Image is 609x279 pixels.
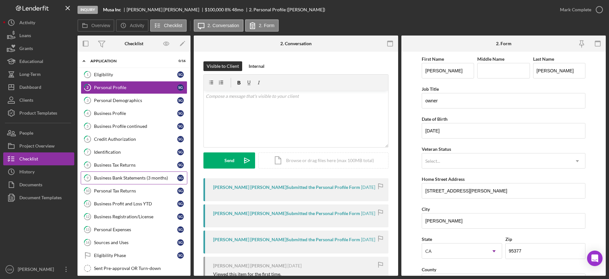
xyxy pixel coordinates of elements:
a: 4Business ProfileSG [81,107,187,120]
a: 13Personal ExpensesSG [81,223,187,236]
a: Product Templates [3,107,74,119]
a: 14Sources and UsesSG [81,236,187,249]
div: Inquiry [77,6,98,14]
div: S G [177,123,184,129]
div: 2. Personal Profile ([PERSON_NAME]) [249,7,325,12]
div: S G [177,213,184,220]
div: Identification [94,150,177,155]
div: Eligibility Phase [94,253,177,258]
div: Business Tax Returns [94,162,177,168]
tspan: 4 [87,111,89,115]
div: Dashboard [19,81,41,95]
div: Documents [19,178,42,193]
div: Business Profile [94,111,177,116]
tspan: 12 [86,214,89,219]
a: 7IdentificationSG [81,146,187,159]
div: Educational [19,55,43,69]
button: Mark Complete [553,3,606,16]
div: Business Profit and Loss YTD [94,201,177,206]
div: Sources and Uses [94,240,177,245]
a: 8Business Tax ReturnsSG [81,159,187,171]
a: 10Personal Tax ReturnsSG [81,184,187,197]
div: Open Intercom Messenger [587,251,603,266]
button: Loans [3,29,74,42]
div: [PERSON_NAME] [PERSON_NAME] [127,7,205,12]
a: Long-Term [3,68,74,81]
div: Visible to Client [207,61,239,71]
a: 3Personal DemographicsSG [81,94,187,107]
div: [PERSON_NAME] [16,263,58,277]
a: 2Personal ProfileSG [81,81,187,94]
a: 12Business Registration/LicenseSG [81,210,187,223]
button: Grants [3,42,74,55]
label: Home Street Address [422,176,465,182]
button: Educational [3,55,74,68]
label: County [422,267,436,272]
button: Document Templates [3,191,74,204]
div: S G [177,239,184,246]
div: 48 mo [232,7,243,12]
button: Activity [3,16,74,29]
text: GM [7,268,12,271]
button: 2. Form [245,19,279,32]
div: Loans [19,29,31,44]
div: S G [177,97,184,104]
button: Internal [245,61,268,71]
div: S G [177,110,184,117]
tspan: 8 [87,163,88,167]
button: GM[PERSON_NAME] [3,263,74,276]
div: S G [177,175,184,181]
div: S G [177,162,184,168]
b: Musa Inc [103,7,121,12]
label: Date of Birth [422,116,448,122]
label: Middle Name [477,56,504,62]
a: 5Business Profile continuedSG [81,120,187,133]
button: Clients [3,94,74,107]
div: S G [177,188,184,194]
button: Checklist [150,19,187,32]
label: 2. Form [259,23,274,28]
a: History [3,165,74,178]
div: [PERSON_NAME] [PERSON_NAME] Submitted the Personal Profile Form [213,185,360,190]
button: Visible to Client [203,61,242,71]
div: Business Registration/License [94,214,177,219]
div: Send [224,152,234,169]
div: Project Overview [19,139,55,154]
button: People [3,127,74,139]
button: Activity [116,19,148,32]
div: Checklist [125,41,143,46]
div: Business Bank Statements (3 months) [94,175,177,181]
div: 2. Conversation [280,41,312,46]
div: S G [177,252,184,259]
tspan: 11 [86,201,89,206]
div: Eligibility [94,72,177,77]
time: 2025-08-25 19:18 [361,211,375,216]
label: 2. Conversation [208,23,239,28]
div: S G [177,226,184,233]
div: History [19,165,35,180]
div: [PERSON_NAME] [PERSON_NAME] Submitted the Personal Profile Form [213,211,360,216]
div: S G [177,136,184,142]
div: 8 % [225,7,231,12]
label: Overview [91,23,110,28]
tspan: 14 [86,240,90,244]
label: First Name [422,56,444,62]
div: 2. Form [496,41,511,46]
div: Mark Complete [560,3,591,16]
a: Project Overview [3,139,74,152]
div: Personal Demographics [94,98,177,103]
tspan: 7 [87,150,89,154]
div: Personal Tax Returns [94,188,177,193]
div: Internal [249,61,264,71]
time: 2025-08-25 19:11 [287,263,302,268]
div: Personal Profile [94,85,177,90]
label: Last Name [533,56,554,62]
a: Checklist [3,152,74,165]
div: [PERSON_NAME] [PERSON_NAME] [213,263,286,268]
div: Long-Term [19,68,41,82]
button: Dashboard [3,81,74,94]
